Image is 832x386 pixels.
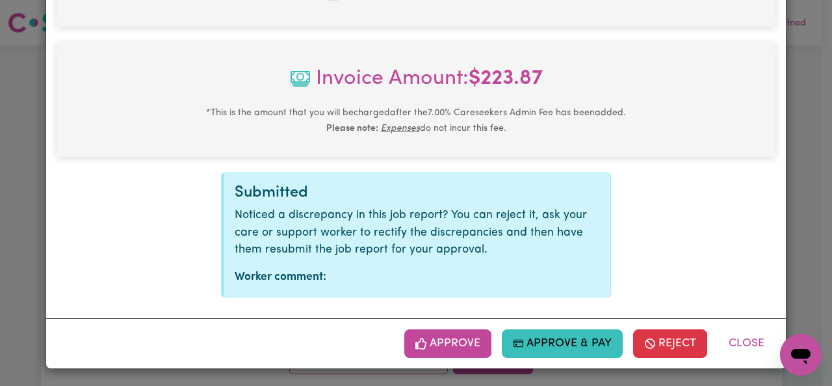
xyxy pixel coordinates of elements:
[381,124,420,133] u: Expenses
[404,329,491,358] button: Approve
[235,207,600,258] p: Noticed a discrepancy in this job report? You can reject it, ask your care or support worker to r...
[67,63,765,105] span: Invoice Amount:
[718,329,775,358] button: Close
[235,185,308,200] span: Submitted
[633,329,707,358] button: Reject
[326,124,378,133] b: Please note:
[235,271,326,283] strong: Worker comment:
[502,329,623,358] button: Approve & Pay
[469,68,543,89] b: $ 223.87
[780,334,822,376] iframe: Button to launch messaging window
[206,108,626,133] small: This is the amount that you will be charged after the 7.00 % Careseekers Admin Fee has been added...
